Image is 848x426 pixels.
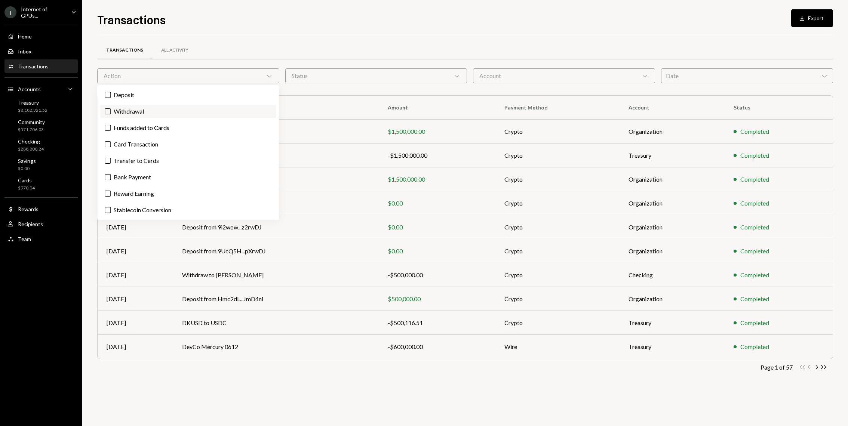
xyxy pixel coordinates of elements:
[18,146,44,152] div: $288,800.24
[495,215,620,239] td: Crypto
[105,141,111,147] button: Card Transaction
[18,206,39,212] div: Rewards
[620,311,725,335] td: Treasury
[725,96,833,120] th: Status
[620,239,725,263] td: Organization
[495,239,620,263] td: Crypto
[105,92,111,98] button: Deposit
[18,99,47,106] div: Treasury
[495,311,620,335] td: Crypto
[740,127,769,136] div: Completed
[18,63,49,70] div: Transactions
[4,59,78,73] a: Transactions
[105,125,111,131] button: Funds added to Cards
[18,158,36,164] div: Savings
[495,335,620,359] td: Wire
[388,247,486,256] div: $0.00
[495,287,620,311] td: Crypto
[388,318,486,327] div: -$500,116.51
[4,44,78,58] a: Inbox
[18,33,32,40] div: Home
[620,191,725,215] td: Organization
[620,143,725,167] td: Treasury
[173,287,379,311] td: Deposit from Hmc2dL...JmD4ni
[107,271,164,280] div: [DATE]
[495,120,620,143] td: Crypto
[388,271,486,280] div: -$500,000.00
[18,236,31,242] div: Team
[18,48,31,55] div: Inbox
[18,185,35,191] div: $970.04
[285,68,467,83] div: Status
[620,287,725,311] td: Organization
[495,96,620,120] th: Payment Method
[740,247,769,256] div: Completed
[4,6,16,18] div: I
[495,143,620,167] td: Crypto
[388,342,486,351] div: -$600,000.00
[4,202,78,216] a: Rewards
[161,47,188,53] div: All Activity
[620,120,725,143] td: Organization
[4,82,78,96] a: Accounts
[4,155,78,173] a: Savings$0.00
[740,175,769,184] div: Completed
[152,41,197,60] a: All Activity
[388,151,486,160] div: -$1,500,000.00
[100,203,276,217] label: Stablecoin Conversion
[4,136,78,154] a: Checking$288,800.24
[105,207,111,213] button: Stablecoin Conversion
[18,221,43,227] div: Recipients
[473,68,655,83] div: Account
[100,187,276,200] label: Reward Earning
[107,294,164,303] div: [DATE]
[4,30,78,43] a: Home
[740,223,769,232] div: Completed
[18,177,35,183] div: Cards
[97,41,152,60] a: Transactions
[173,263,379,287] td: Withdraw to [PERSON_NAME]
[495,263,620,287] td: Crypto
[379,96,495,120] th: Amount
[388,175,486,184] div: $1,500,000.00
[4,97,78,115] a: Treasury$8,182,321.52
[18,86,41,92] div: Accounts
[620,96,725,120] th: Account
[107,318,164,327] div: [DATE]
[620,335,725,359] td: Treasury
[105,158,111,164] button: Transfer to Cards
[18,119,45,125] div: Community
[107,223,164,232] div: [DATE]
[173,335,379,359] td: DevCo Mercury 0612
[388,294,486,303] div: $500,000.00
[620,167,725,191] td: Organization
[740,318,769,327] div: Completed
[105,174,111,180] button: Bank Payment
[740,271,769,280] div: Completed
[106,47,143,53] div: Transactions
[21,6,65,19] div: Internet of GPUs...
[100,138,276,151] label: Card Transaction
[100,105,276,118] label: Withdrawal
[173,215,379,239] td: Deposit from 9i2wow...z2rwDJ
[495,167,620,191] td: Crypto
[173,311,379,335] td: DKUSD to USDC
[100,121,276,135] label: Funds added to Cards
[4,217,78,231] a: Recipients
[173,239,379,263] td: Deposit from 9UcQ5H...pXrwDJ
[791,9,833,27] button: Export
[18,127,45,133] div: $571,706.03
[100,88,276,102] label: Deposit
[740,342,769,351] div: Completed
[740,294,769,303] div: Completed
[105,108,111,114] button: Withdrawal
[4,232,78,246] a: Team
[388,127,486,136] div: $1,500,000.00
[18,107,47,114] div: $8,182,321.52
[661,68,833,83] div: Date
[495,191,620,215] td: Crypto
[388,223,486,232] div: $0.00
[107,247,164,256] div: [DATE]
[100,170,276,184] label: Bank Payment
[97,68,279,83] div: Action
